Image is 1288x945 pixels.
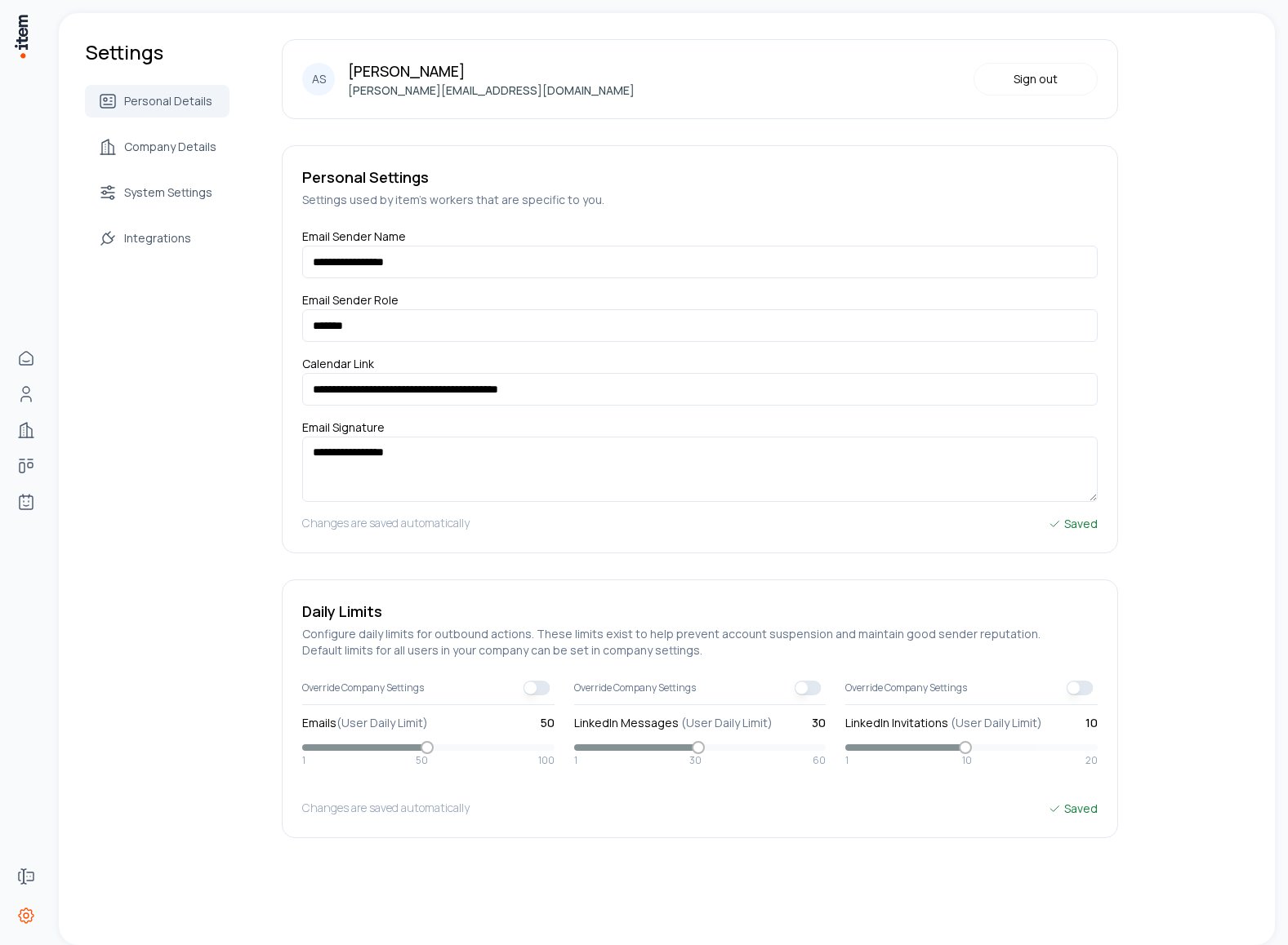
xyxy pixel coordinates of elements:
span: 1 [302,754,305,767]
p: [PERSON_NAME] [348,60,635,82]
span: Override Company Settings [574,681,696,694]
span: System Settings [124,184,212,201]
span: (User Daily Limit) [336,715,428,730]
span: 10 [1085,715,1098,731]
span: 50 [541,715,555,731]
h5: Changes are saved automatically [302,800,470,818]
h5: Daily Limits [302,600,1098,623]
a: People [10,378,42,410]
a: Agents [10,486,42,518]
div: Saved [1048,515,1098,533]
span: 20 [1085,754,1098,767]
span: 60 [813,754,826,767]
button: Sign out [974,63,1098,95]
a: Company Details [85,131,230,163]
span: 10 [962,754,972,767]
a: Personal Details [85,85,230,118]
span: 1 [845,754,849,767]
a: Integrations [85,222,230,255]
label: Calendar Link [302,356,374,378]
span: 50 [416,754,428,767]
span: (User Daily Limit) [951,715,1042,730]
span: Integrations [124,230,191,246]
a: Settings [10,899,42,932]
h5: Settings used by item's workers that are specific to you. [302,192,1098,208]
span: Override Company Settings [302,681,424,694]
label: Email Sender Role [302,292,399,314]
label: LinkedIn Invitations [845,715,1042,731]
a: Deals [10,450,42,482]
span: Override Company Settings [845,681,967,694]
a: Companies [10,414,42,446]
a: Forms [10,860,42,893]
h1: Settings [85,39,230,65]
h5: Configure daily limits for outbound actions. These limits exist to help prevent account suspensio... [302,626,1098,659]
div: Saved [1048,800,1098,818]
span: Company Details [124,139,216,155]
img: Item Brain Logo [13,13,29,60]
span: (User Daily Limit) [681,715,773,730]
label: LinkedIn Messages [574,715,773,731]
h5: Changes are saved automatically [302,515,470,533]
span: 30 [812,715,826,731]
p: [PERSON_NAME][EMAIL_ADDRESS][DOMAIN_NAME] [348,82,635,99]
span: 100 [538,754,555,767]
label: Email Signature [302,419,385,441]
span: 30 [689,754,702,767]
div: AS [302,63,335,95]
label: Email Sender Name [302,228,406,251]
span: 1 [574,754,577,767]
label: Emails [302,715,428,731]
span: Personal Details [124,93,212,109]
a: Home [10,342,42,375]
h5: Personal Settings [302,166,1098,189]
a: System Settings [85,176,230,209]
